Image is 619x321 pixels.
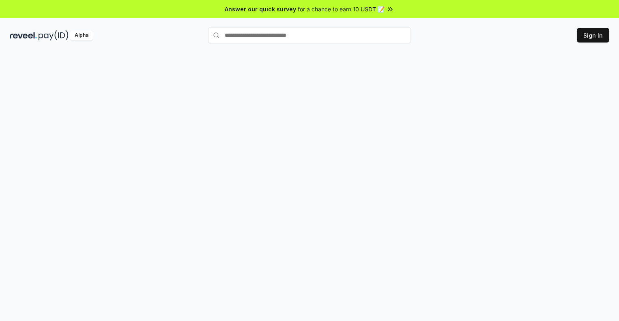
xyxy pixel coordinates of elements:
[577,28,609,43] button: Sign In
[10,30,37,40] img: reveel_dark
[70,30,93,40] div: Alpha
[298,5,385,13] span: for a chance to earn 10 USDT 📝
[225,5,296,13] span: Answer our quick survey
[39,30,69,40] img: pay_id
